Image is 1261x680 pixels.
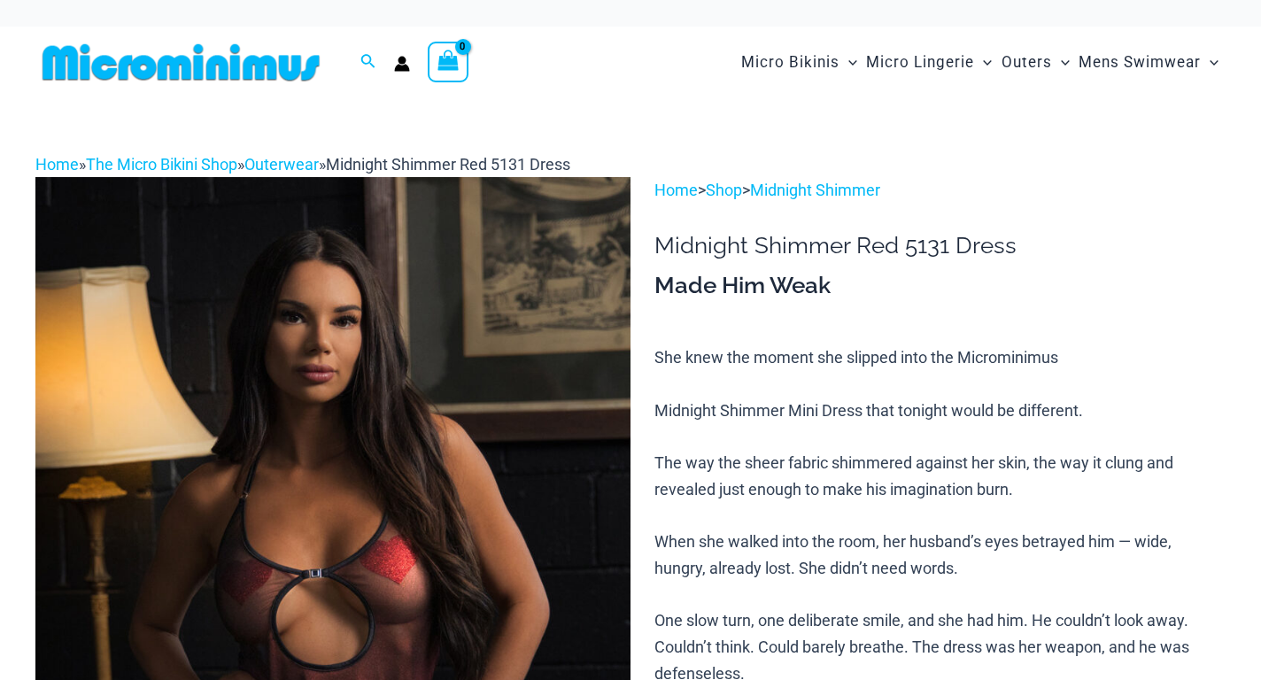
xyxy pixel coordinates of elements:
[750,181,880,199] a: Midnight Shimmer
[654,181,698,199] a: Home
[737,35,862,89] a: Micro BikinisMenu ToggleMenu Toggle
[654,177,1226,204] p: > >
[734,33,1226,92] nav: Site Navigation
[1079,40,1201,85] span: Mens Swimwear
[326,155,570,174] span: Midnight Shimmer Red 5131 Dress
[86,155,237,174] a: The Micro Bikini Shop
[1002,40,1052,85] span: Outers
[741,40,839,85] span: Micro Bikinis
[866,40,974,85] span: Micro Lingerie
[974,40,992,85] span: Menu Toggle
[862,35,996,89] a: Micro LingerieMenu ToggleMenu Toggle
[360,51,376,73] a: Search icon link
[428,42,468,82] a: View Shopping Cart, empty
[654,271,1226,301] h3: Made Him Weak
[244,155,319,174] a: Outerwear
[706,181,742,199] a: Shop
[1201,40,1218,85] span: Menu Toggle
[997,35,1074,89] a: OutersMenu ToggleMenu Toggle
[1052,40,1070,85] span: Menu Toggle
[35,155,570,174] span: » » »
[654,232,1226,259] h1: Midnight Shimmer Red 5131 Dress
[1074,35,1223,89] a: Mens SwimwearMenu ToggleMenu Toggle
[394,56,410,72] a: Account icon link
[35,42,327,82] img: MM SHOP LOGO FLAT
[35,155,79,174] a: Home
[839,40,857,85] span: Menu Toggle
